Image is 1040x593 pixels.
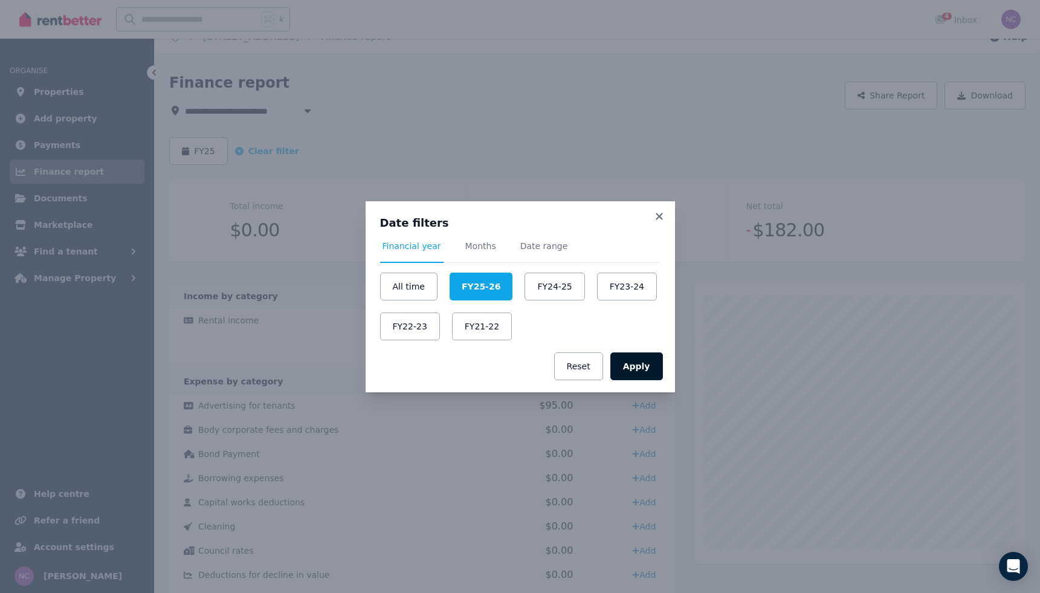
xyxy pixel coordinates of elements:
[525,273,584,300] button: FY24-25
[380,216,660,230] h3: Date filters
[383,240,441,252] span: Financial year
[452,313,512,340] button: FY21-22
[380,240,660,263] nav: Tabs
[520,240,568,252] span: Date range
[450,273,512,300] button: FY25-26
[380,313,440,340] button: FY22-23
[465,240,496,252] span: Months
[597,273,657,300] button: FY23-24
[999,552,1028,581] div: Open Intercom Messenger
[380,273,438,300] button: All time
[610,352,663,380] button: Apply
[554,352,603,380] button: Reset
